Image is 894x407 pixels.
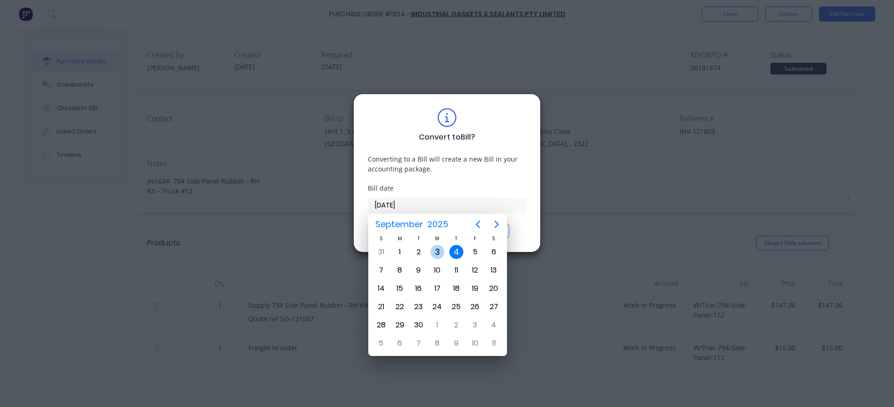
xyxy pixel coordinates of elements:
[466,235,484,243] div: F
[449,300,463,314] div: Thursday, September 25, 2025
[487,215,506,234] button: Next page
[487,245,501,259] div: Saturday, September 6, 2025
[431,245,445,259] div: Wednesday, September 3, 2025
[393,318,407,332] div: Monday, September 29, 2025
[430,318,444,332] div: Wednesday, October 1, 2025
[447,235,466,243] div: T
[428,235,447,243] div: W
[368,154,526,174] div: Converting to a Bill will create a new Bill in your accounting package.
[487,336,501,350] div: Saturday, October 11, 2025
[449,318,463,332] div: Thursday, October 2, 2025
[373,216,425,233] span: September
[393,263,407,277] div: Monday, September 8, 2025
[430,281,444,296] div: Wednesday, September 17, 2025
[411,336,425,350] div: Tuesday, October 7, 2025
[468,300,482,314] div: Friday, September 26, 2025
[487,281,501,296] div: Saturday, September 20, 2025
[449,245,463,259] div: Today, Thursday, September 4, 2025
[468,281,482,296] div: Friday, September 19, 2025
[393,300,407,314] div: Monday, September 22, 2025
[449,263,463,277] div: Thursday, September 11, 2025
[393,336,407,350] div: Monday, October 6, 2025
[487,300,501,314] div: Saturday, September 27, 2025
[425,216,450,233] span: 2025
[411,245,425,259] div: Tuesday, September 2, 2025
[369,216,454,233] button: September2025
[393,245,407,259] div: Monday, September 1, 2025
[409,235,428,243] div: T
[374,263,388,277] div: Sunday, September 7, 2025
[390,235,409,243] div: M
[411,263,425,277] div: Tuesday, September 9, 2025
[449,281,463,296] div: Thursday, September 18, 2025
[368,183,526,193] div: Bill date
[419,132,475,143] div: Convert to Bill ?
[484,235,503,243] div: S
[372,235,390,243] div: S
[411,281,425,296] div: Tuesday, September 16, 2025
[411,318,425,332] div: Tuesday, September 30, 2025
[468,336,482,350] div: Friday, October 10, 2025
[430,300,444,314] div: Wednesday, September 24, 2025
[393,281,407,296] div: Monday, September 15, 2025
[374,281,388,296] div: Sunday, September 14, 2025
[468,263,482,277] div: Friday, September 12, 2025
[430,263,444,277] div: Wednesday, September 10, 2025
[374,336,388,350] div: Sunday, October 5, 2025
[374,300,388,314] div: Sunday, September 21, 2025
[374,245,388,259] div: Sunday, August 31, 2025
[468,245,482,259] div: Friday, September 5, 2025
[449,336,463,350] div: Thursday, October 9, 2025
[374,318,388,332] div: Sunday, September 28, 2025
[487,318,501,332] div: Saturday, October 4, 2025
[430,336,444,350] div: Wednesday, October 8, 2025
[468,318,482,332] div: Friday, October 3, 2025
[411,300,425,314] div: Tuesday, September 23, 2025
[487,263,501,277] div: Saturday, September 13, 2025
[469,215,487,234] button: Previous page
